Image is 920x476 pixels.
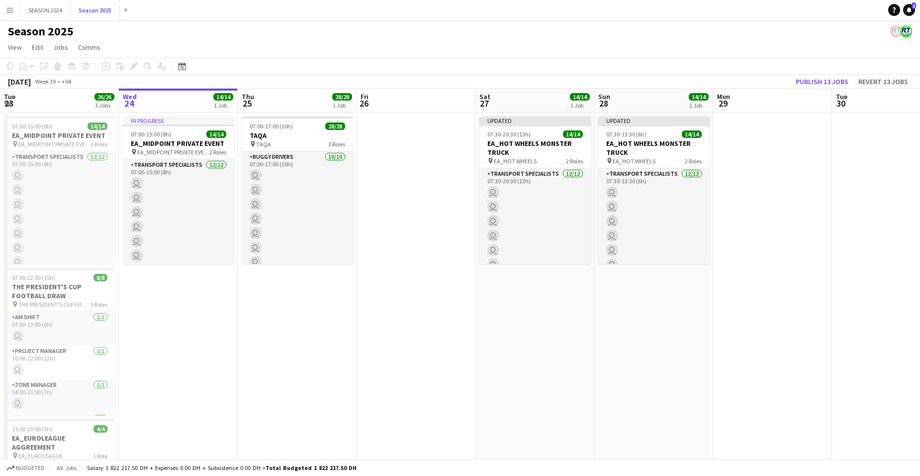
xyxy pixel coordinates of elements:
[93,274,107,281] span: 8/8
[266,464,357,472] span: Total Budgeted 1 822 217.50 DH
[32,43,43,52] span: Edit
[123,139,234,148] h3: EA_MIDPOINT PRIVATE EVENT
[55,464,79,472] span: All jobs
[717,92,730,101] span: Mon
[479,117,591,124] div: Updated
[18,452,63,460] span: EA_EUROLEAGUE
[256,140,271,148] span: TAQA
[93,452,107,460] span: 1 Role
[123,159,234,352] app-card-role: Transport Specialists12/1207:00-15:00 (8h)
[689,102,708,109] div: 1 Job
[598,139,710,157] h3: EA_HOT WHEELS MONSTER TRUCK
[213,93,233,101] span: 14/14
[598,117,710,264] app-job-card: Updated07:30-13:30 (6h)14/14EA_HOT WHEELS MONSTER TRUCK EA_HOT WHEELS2 RolesTransport Specialists...
[5,463,46,474] button: Budgeted
[854,75,912,88] button: Revert 13 jobs
[598,92,610,101] span: Sun
[18,140,91,148] span: EA_MIDPOINT PRIVATE EVENT
[479,139,591,157] h3: EA_HOT WHEELS MONSTER TRUCK
[359,98,368,109] span: 26
[4,92,15,101] span: Tue
[4,282,115,300] h3: THE PRESIDENT'S CUP FOOTBALL DRAW
[20,0,71,20] button: SEASON 2024
[12,122,52,130] span: 07:00-15:00 (8h)
[328,140,345,148] span: 3 Roles
[689,93,709,101] span: 14/14
[682,130,702,138] span: 14/14
[242,151,353,315] app-card-role: BUGGY DRIVERS10/1007:00-17:00 (10h)
[214,102,233,109] div: 1 Job
[792,75,852,88] button: Publish 13 jobs
[8,77,31,87] div: [DATE]
[2,98,15,109] span: 23
[131,130,171,138] span: 07:00-15:00 (8h)
[28,41,47,54] a: Edit
[8,43,22,52] span: View
[716,98,730,109] span: 29
[62,78,71,85] div: +04
[563,130,583,138] span: 14/14
[570,102,589,109] div: 1 Job
[903,4,915,16] a: 1
[91,301,107,308] span: 5 Roles
[8,24,74,39] h1: Season 2025
[12,274,55,281] span: 07:00-22:00 (15h)
[325,122,345,130] span: 28/28
[91,140,107,148] span: 2 Roles
[94,93,114,101] span: 26/26
[890,25,902,37] app-user-avatar: ROAD TRANSIT
[685,157,702,165] span: 2 Roles
[137,148,209,156] span: EA_MIDPOINT PRIVATE EVENT
[209,148,226,156] span: 2 Roles
[242,117,353,264] app-job-card: 07:00-17:00 (10h)28/28TAQA TAQA3 RolesBUGGY DRIVERS10/1007:00-17:00 (10h)
[479,168,591,361] app-card-role: Transport Specialists12/1207:30-20:30 (13h)
[250,122,293,130] span: 07:00-17:00 (10h)
[88,122,107,130] span: 14/14
[123,92,137,101] span: Wed
[206,130,226,138] span: 14/14
[53,43,68,52] span: Jobs
[93,425,107,433] span: 4/4
[566,157,583,165] span: 2 Roles
[242,92,254,101] span: Thu
[912,2,916,9] span: 1
[597,98,610,109] span: 28
[123,117,234,124] div: In progress
[4,413,115,447] app-card-role: BUGGY DRIVERS1/1
[900,25,912,37] app-user-avatar: ROAD TRANSIT
[4,268,115,415] app-job-card: 07:00-22:00 (15h)8/8THE PRESIDENT'S CUP FOOTBALL DRAW THE PRESIDENT'S CUP FOOTBALL DRAW5 RolesAM ...
[487,130,531,138] span: 07:30-20:30 (13h)
[18,301,91,308] span: THE PRESIDENT'S CUP FOOTBALL DRAW
[4,151,115,344] app-card-role: Transport Specialists12/1207:00-15:00 (8h)
[4,346,115,379] app-card-role: Project Manager1/110:00-22:00 (12h)
[478,98,490,109] span: 27
[240,98,254,109] span: 25
[4,312,115,346] app-card-role: AM SHIFT1/107:00-13:00 (6h)
[49,41,72,54] a: Jobs
[74,41,104,54] a: Comms
[123,117,234,264] app-job-card: In progress07:00-15:00 (8h)14/14EA_MIDPOINT PRIVATE EVENT EA_MIDPOINT PRIVATE EVENT2 RolesTranspo...
[332,93,352,101] span: 28/28
[570,93,590,101] span: 14/14
[494,157,537,165] span: EA_HOT WHEELS
[4,434,115,452] h3: EA_EUROLEAGUE AGGREEMENT
[834,98,847,109] span: 30
[479,92,490,101] span: Sat
[78,43,100,52] span: Comms
[4,131,115,140] h3: EA_MIDPOINT PRIVATE EVENT
[479,117,591,264] app-job-card: Updated07:30-20:30 (13h)14/14EA_HOT WHEELS MONSTER TRUCK EA_HOT WHEELS2 RolesTransport Specialist...
[87,464,357,472] div: Salary 1 822 217.50 DH + Expenses 0.00 DH + Subsistence 0.00 DH =
[4,117,115,264] app-job-card: 07:00-15:00 (8h)14/14EA_MIDPOINT PRIVATE EVENT EA_MIDPOINT PRIVATE EVENT2 RolesTransport Speciali...
[361,92,368,101] span: Fri
[598,168,710,361] app-card-role: Transport Specialists12/1207:30-13:30 (6h)
[95,102,114,109] div: 3 Jobs
[16,465,45,472] span: Budgeted
[121,98,137,109] span: 24
[12,425,52,433] span: 15:00-20:00 (5h)
[836,92,847,101] span: Tue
